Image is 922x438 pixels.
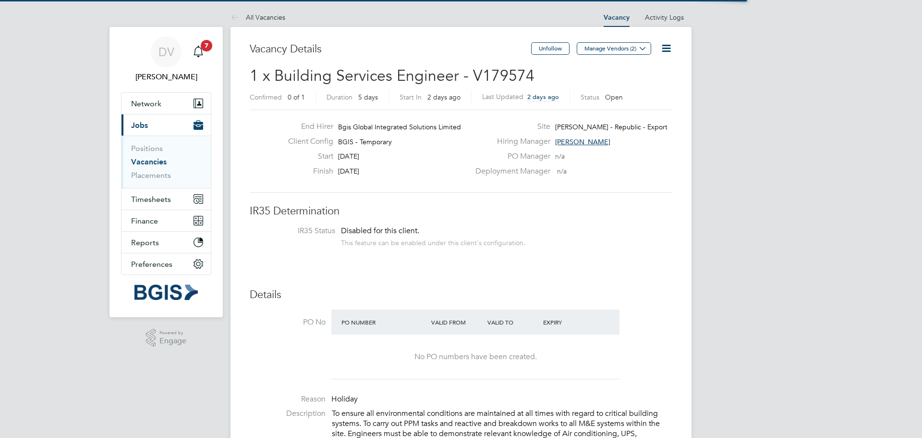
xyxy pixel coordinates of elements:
label: Client Config [280,137,333,147]
h3: IR35 Determination [250,204,672,218]
button: Preferences [121,253,211,275]
span: 7 [201,40,212,51]
label: Finish [280,166,333,176]
span: [PERSON_NAME] - Republic - Export [555,123,667,131]
label: Last Updated [482,92,523,101]
a: Vacancies [131,157,167,166]
button: Reports [121,232,211,253]
span: n/a [555,152,565,161]
button: Network [121,93,211,114]
button: Timesheets [121,188,211,210]
button: Unfollow [531,42,570,55]
span: Powered by [159,329,186,337]
span: Open [605,93,623,101]
button: Finance [121,210,211,231]
span: Network [131,99,161,108]
span: Jobs [131,121,148,130]
label: Site [470,122,550,132]
label: Reason [250,394,326,404]
a: Placements [131,171,171,180]
label: IR35 Status [259,226,335,236]
span: Engage [159,337,186,345]
span: [DATE] [338,167,359,175]
label: PO Manager [470,151,550,162]
div: Valid To [485,313,541,331]
span: [PERSON_NAME] [555,138,610,146]
a: Activity Logs [645,13,684,22]
div: Jobs [121,136,211,188]
h3: Details [250,288,672,302]
button: Jobs [121,114,211,136]
label: Status [581,93,599,101]
label: Duration [327,93,352,101]
div: This feature can be enabled under this client's configuration. [341,236,525,247]
a: Go to home page [121,285,211,300]
label: Description [250,409,326,419]
label: Confirmed [250,93,282,101]
span: Preferences [131,260,172,269]
h3: Vacancy Details [250,42,531,56]
span: 2 days ago [527,93,559,101]
span: n/a [557,167,567,175]
label: Start [280,151,333,162]
div: PO Number [339,313,429,331]
span: Reports [131,238,159,247]
label: Start In [400,93,422,101]
a: 7 [189,37,208,67]
a: Vacancy [604,13,630,22]
span: 1 x Building Services Engineer - V179574 [250,66,534,85]
label: Hiring Manager [470,137,550,147]
label: Deployment Manager [470,166,550,176]
div: Expiry [541,313,597,331]
a: Positions [131,144,163,153]
span: 2 days ago [427,93,461,101]
span: Disabled for this client. [341,226,419,236]
span: [DATE] [338,152,359,161]
span: Holiday [331,394,358,404]
nav: Main navigation [109,27,223,317]
a: Powered byEngage [146,329,187,347]
span: DV [158,46,174,58]
button: Manage Vendors (2) [577,42,651,55]
span: BGIS - Temporary [338,138,392,146]
span: Bgis Global Integrated Solutions Limited [338,123,461,131]
span: Davinia Vassel [121,71,211,83]
label: PO No [250,317,326,327]
a: All Vacancies [230,13,285,22]
span: 0 of 1 [288,93,305,101]
label: End Hirer [280,122,333,132]
span: Timesheets [131,195,171,204]
a: DV[PERSON_NAME] [121,37,211,83]
span: Finance [131,216,158,225]
img: bgis-logo-retina.png [134,285,198,300]
span: 5 days [358,93,378,101]
div: No PO numbers have been created. [341,352,610,362]
div: Valid From [429,313,485,331]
